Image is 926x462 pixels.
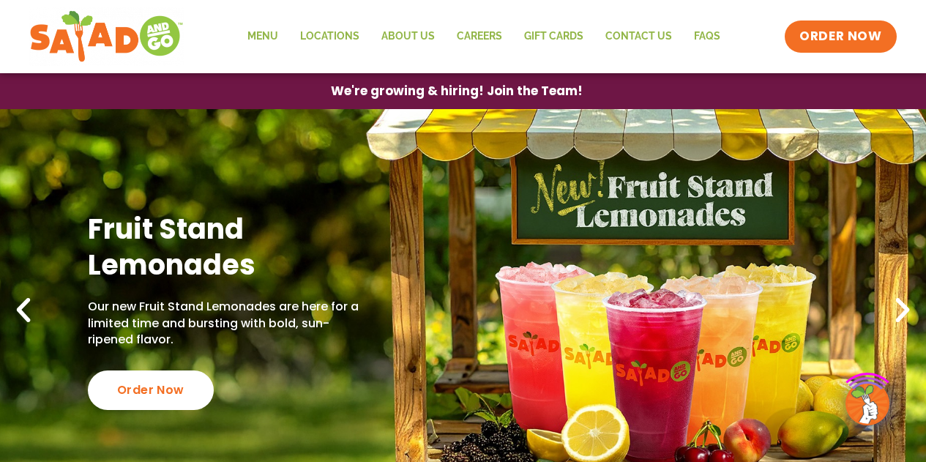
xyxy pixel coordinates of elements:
div: Next slide [886,294,919,327]
a: ORDER NOW [785,21,896,53]
img: new-SAG-logo-768×292 [29,7,184,66]
a: Menu [236,20,289,53]
a: About Us [370,20,446,53]
span: We're growing & hiring! Join the Team! [331,85,583,97]
a: FAQs [683,20,731,53]
h2: Fruit Stand Lemonades [88,211,365,283]
span: ORDER NOW [799,28,881,45]
a: Careers [446,20,513,53]
p: Our new Fruit Stand Lemonades are here for a limited time and bursting with bold, sun-ripened fla... [88,299,365,348]
a: Contact Us [594,20,683,53]
nav: Menu [236,20,731,53]
div: Order Now [88,370,214,410]
div: Previous slide [7,294,40,327]
a: GIFT CARDS [513,20,594,53]
a: We're growing & hiring! Join the Team! [309,74,605,108]
a: Locations [289,20,370,53]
